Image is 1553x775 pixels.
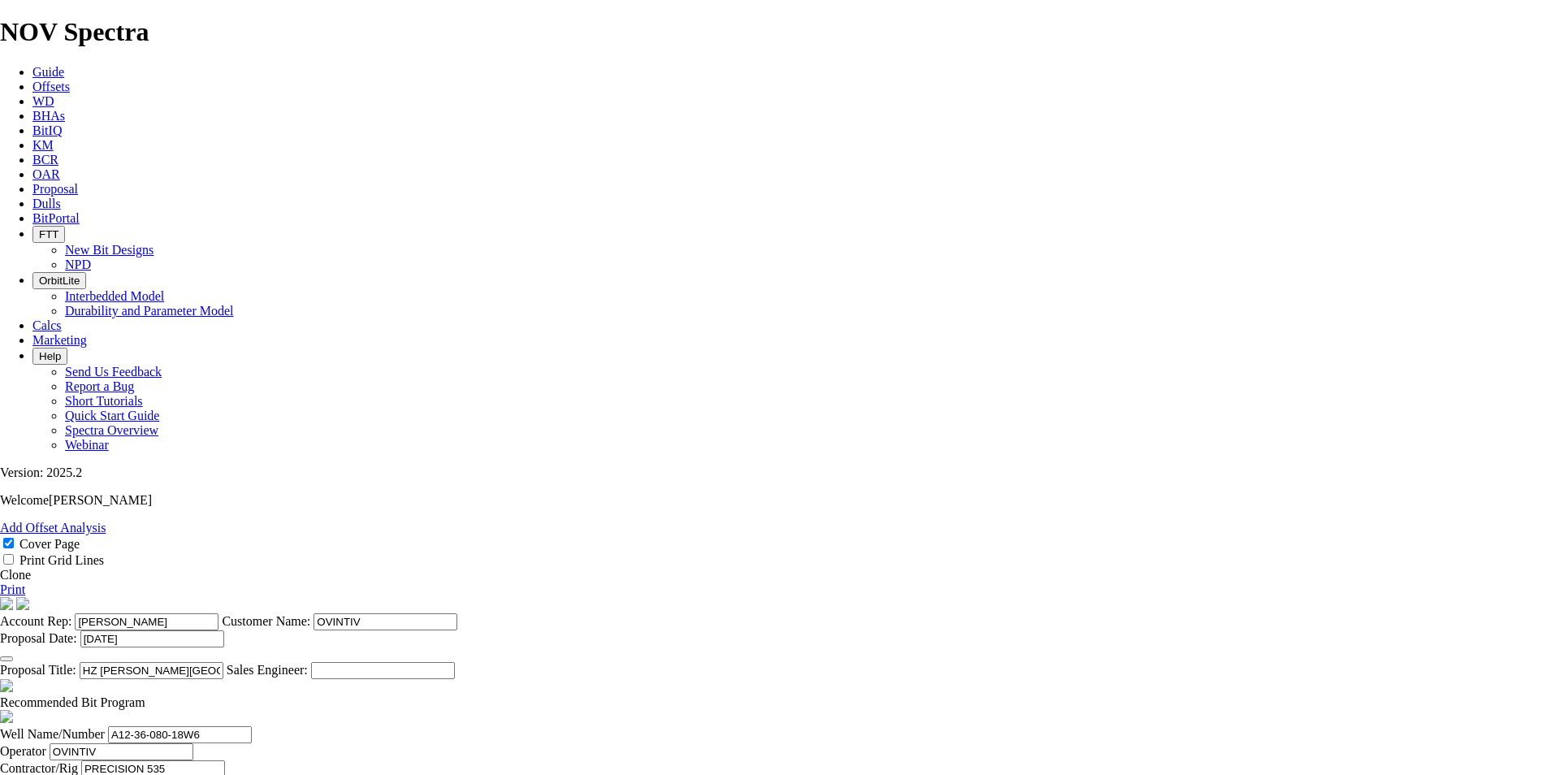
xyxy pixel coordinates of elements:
label: Print Grid Lines [19,553,104,567]
button: FTT [32,226,65,243]
a: BCR [32,153,58,167]
a: Interbedded Model [65,289,164,303]
a: Send Us Feedback [65,365,162,379]
a: BHAs [32,109,65,123]
a: NPD [65,258,91,271]
a: BitPortal [32,211,80,225]
a: KM [32,138,54,152]
a: Dulls [32,197,61,210]
label: Cover Page [19,537,80,551]
a: WD [32,94,54,108]
label: Sales Engineer: [227,663,308,677]
span: OrbitLite [39,275,80,287]
span: [PERSON_NAME] [49,493,152,507]
button: OrbitLite [32,272,86,289]
button: Help [32,348,67,365]
a: Calcs [32,318,62,332]
a: Webinar [65,438,109,452]
a: Proposal [32,182,78,196]
a: New Bit Designs [65,243,154,257]
label: Customer Name: [222,614,310,628]
a: Short Tutorials [65,394,143,408]
a: Report a Bug [65,379,134,393]
a: Spectra Overview [65,423,158,437]
span: FTT [39,228,58,240]
a: BitIQ [32,123,62,137]
img: cover-graphic.e5199e77.png [16,597,29,610]
a: Guide [32,65,64,79]
a: OAR [32,167,60,181]
a: Durability and Parameter Model [65,304,234,318]
a: Quick Start Guide [65,409,159,422]
span: Help [39,350,61,362]
a: Offsets [32,80,70,93]
a: Marketing [32,333,87,347]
